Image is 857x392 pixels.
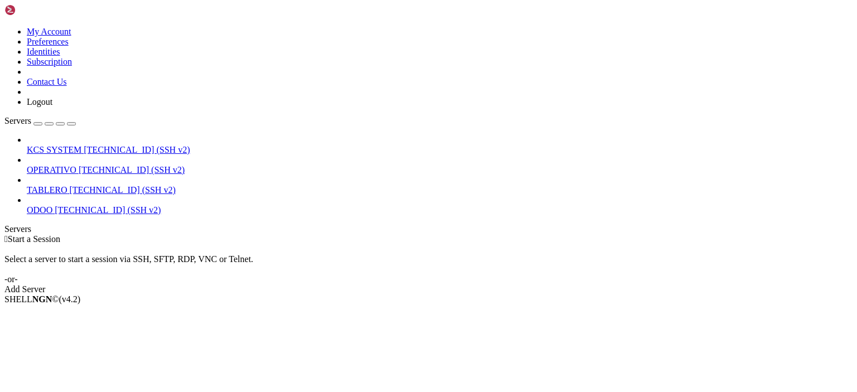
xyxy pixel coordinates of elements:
span: SHELL © [4,294,80,304]
span: [TECHNICAL_ID] (SSH v2) [55,205,161,215]
img: Shellngn [4,4,69,16]
span: 4.2.0 [59,294,81,304]
div: Servers [4,224,853,234]
span: TABLERO [27,185,68,195]
a: Subscription [27,57,72,66]
a: Identities [27,47,60,56]
span: KCS SYSTEM [27,145,81,154]
span: ODOO [27,205,52,215]
a: KCS SYSTEM [TECHNICAL_ID] (SSH v2) [27,145,853,155]
span: [TECHNICAL_ID] (SSH v2) [70,185,176,195]
a: Servers [4,116,76,125]
span: OPERATIVO [27,165,76,175]
div: Add Server [4,284,853,294]
span: Servers [4,116,31,125]
span:  [4,234,8,244]
a: OPERATIVO [TECHNICAL_ID] (SSH v2) [27,165,853,175]
a: TABLERO [TECHNICAL_ID] (SSH v2) [27,185,853,195]
li: OPERATIVO [TECHNICAL_ID] (SSH v2) [27,155,853,175]
div: Select a server to start a session via SSH, SFTP, RDP, VNC or Telnet. -or- [4,244,853,284]
li: ODOO [TECHNICAL_ID] (SSH v2) [27,195,853,215]
a: Preferences [27,37,69,46]
span: [TECHNICAL_ID] (SSH v2) [84,145,190,154]
b: NGN [32,294,52,304]
span: [TECHNICAL_ID] (SSH v2) [79,165,185,175]
a: My Account [27,27,71,36]
li: KCS SYSTEM [TECHNICAL_ID] (SSH v2) [27,135,853,155]
span: Start a Session [8,234,60,244]
a: ODOO [TECHNICAL_ID] (SSH v2) [27,205,853,215]
li: TABLERO [TECHNICAL_ID] (SSH v2) [27,175,853,195]
a: Logout [27,97,52,107]
a: Contact Us [27,77,67,86]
